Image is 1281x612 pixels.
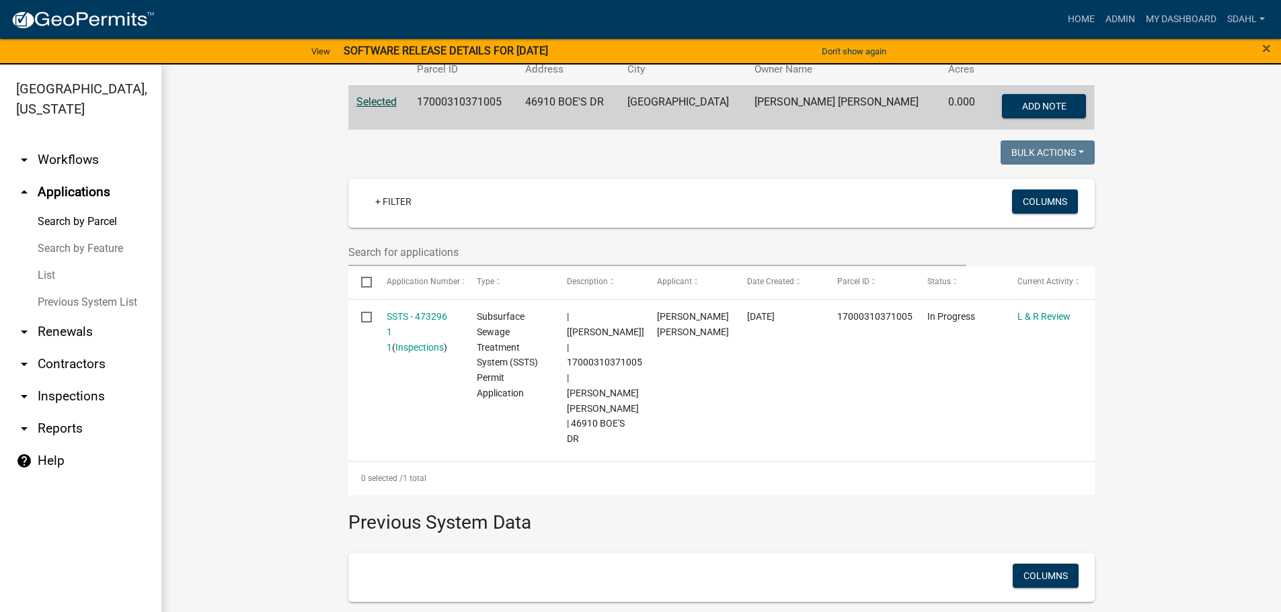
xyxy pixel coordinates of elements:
[1100,7,1140,32] a: Admin
[567,311,644,444] span: | [Sheila Dahl] | 17000310371005 | DORIS JEAN ANN HEROFF | 46910 BOE'S DR
[348,266,374,298] datatable-header-cell: Select
[1012,189,1078,214] button: Columns
[1262,40,1271,56] button: Close
[348,495,1095,537] h3: Previous System Data
[619,54,746,85] th: City
[1005,266,1095,298] datatable-header-cell: Current Activity
[1017,311,1071,322] a: L & R Review
[746,85,941,130] td: [PERSON_NAME] [PERSON_NAME]
[16,324,32,340] i: arrow_drop_down
[356,95,397,108] a: Selected
[619,85,746,130] td: [GEOGRAPHIC_DATA]
[644,266,734,298] datatable-header-cell: Applicant
[1017,277,1073,286] span: Current Activity
[1222,7,1270,32] a: sdahl
[567,277,608,286] span: Description
[746,54,941,85] th: Owner Name
[16,356,32,372] i: arrow_drop_down
[1140,7,1222,32] a: My Dashboard
[824,266,915,298] datatable-header-cell: Parcel ID
[16,453,32,469] i: help
[387,309,451,355] div: ( )
[747,277,794,286] span: Date Created
[657,277,692,286] span: Applicant
[477,277,494,286] span: Type
[1262,39,1271,58] span: ×
[1062,7,1100,32] a: Home
[344,44,548,57] strong: SOFTWARE RELEASE DETAILS FOR [DATE]
[409,54,517,85] th: Parcel ID
[747,311,775,322] span: 09/03/2025
[306,40,336,62] a: View
[16,152,32,168] i: arrow_drop_down
[364,189,422,214] a: + Filter
[837,311,913,322] span: 17000310371005
[657,311,729,337] span: Peter Ross Johnson
[554,266,644,298] datatable-header-cell: Description
[387,311,447,353] a: SSTS - 473296 1 1
[409,85,517,130] td: 17000310371005
[940,85,986,130] td: 0.000
[517,54,619,85] th: Address
[348,238,967,266] input: Search for applications
[374,266,464,298] datatable-header-cell: Application Number
[16,421,32,437] i: arrow_drop_down
[734,266,824,298] datatable-header-cell: Date Created
[1022,100,1066,111] span: Add Note
[915,266,1005,298] datatable-header-cell: Status
[837,277,869,286] span: Parcel ID
[517,85,619,130] td: 46910 BOE'S DR
[464,266,554,298] datatable-header-cell: Type
[16,388,32,404] i: arrow_drop_down
[1001,140,1095,165] button: Bulk Actions
[387,277,460,286] span: Application Number
[1013,564,1079,588] button: Columns
[395,342,444,353] a: Inspections
[477,311,538,398] span: Subsurface Sewage Treatment System (SSTS) Permit Application
[927,311,975,322] span: In Progress
[361,474,403,483] span: 0 selected /
[940,54,986,85] th: Acres
[816,40,892,62] button: Don't show again
[348,462,1095,495] div: 1 total
[16,184,32,200] i: arrow_drop_up
[927,277,951,286] span: Status
[1002,94,1086,118] button: Add Note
